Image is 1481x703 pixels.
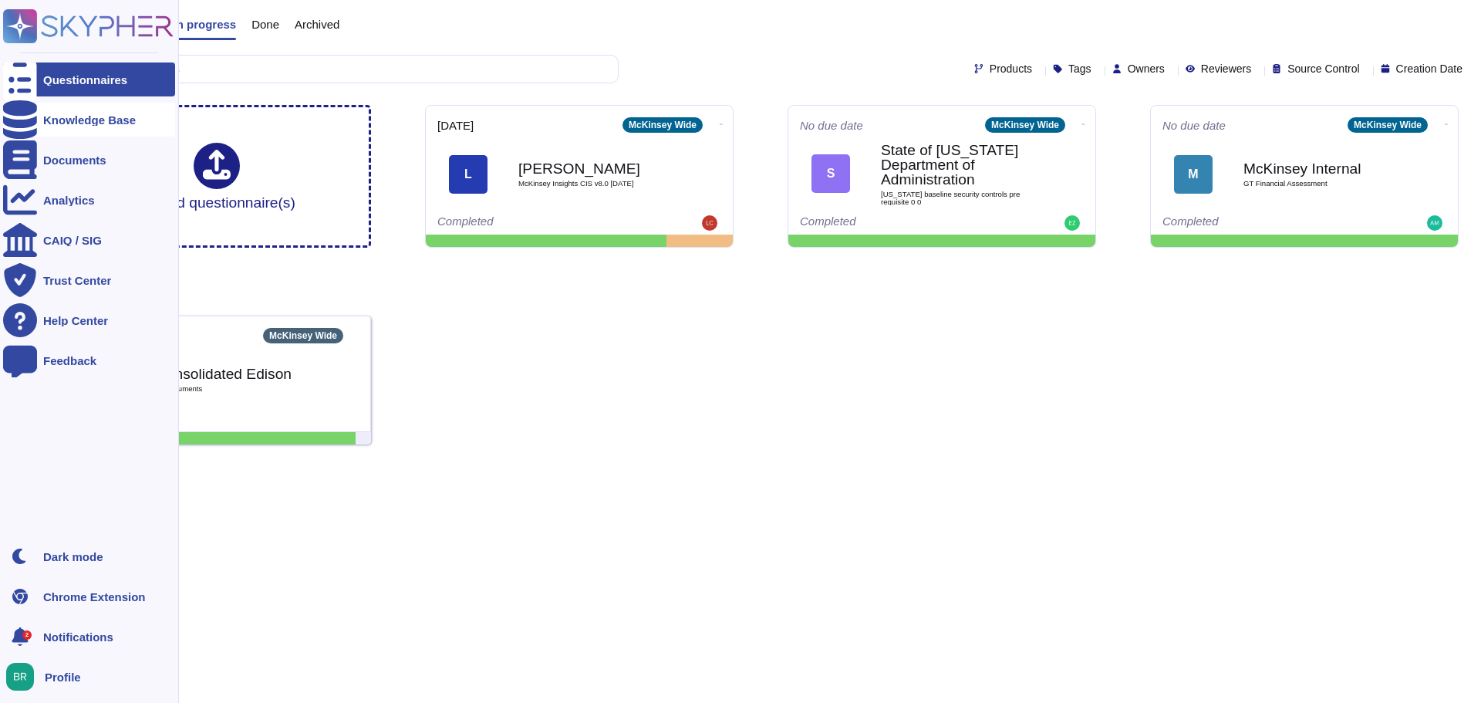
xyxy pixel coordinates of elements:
[1243,180,1398,188] span: GT Financial Assessment
[3,63,175,96] a: Questionnaires
[295,19,339,30] span: Archived
[43,355,96,367] div: Feedback
[1162,215,1351,231] div: Completed
[3,263,175,297] a: Trust Center
[1174,155,1213,194] div: M
[22,630,32,640] div: 2
[43,194,95,206] div: Analytics
[6,663,34,691] img: user
[138,143,295,210] div: Upload questionnaire(s)
[881,191,1035,205] span: [US_STATE] baseline security controls pre requisite 0 0
[437,215,626,231] div: Completed
[702,215,717,231] img: user
[1068,63,1091,74] span: Tags
[1427,215,1442,231] img: user
[881,143,1035,188] b: State of [US_STATE] Department of Administration
[3,103,175,137] a: Knowledge Base
[43,114,136,126] div: Knowledge Base
[156,367,310,381] b: Consolidated Edison
[449,155,487,194] div: L
[985,117,1065,133] div: McKinsey Wide
[43,631,113,643] span: Notifications
[43,74,127,86] div: Questionnaires
[43,315,108,326] div: Help Center
[43,275,111,286] div: Trust Center
[518,161,673,176] b: [PERSON_NAME]
[518,180,673,188] span: McKinsey Insights CIS v8.0 [DATE]
[811,154,850,193] div: S
[800,215,989,231] div: Completed
[1201,63,1251,74] span: Reviewers
[3,143,175,177] a: Documents
[43,235,102,246] div: CAIQ / SIG
[43,591,146,603] div: Chrome Extension
[3,343,175,377] a: Feedback
[990,63,1032,74] span: Products
[45,671,81,683] span: Profile
[1348,117,1428,133] div: McKinsey Wide
[1287,63,1359,74] span: Source Control
[263,328,343,343] div: McKinsey Wide
[3,183,175,217] a: Analytics
[3,223,175,257] a: CAIQ / SIG
[1243,161,1398,176] b: McKinsey Internal
[1064,215,1080,231] img: user
[800,120,863,131] span: No due date
[251,19,279,30] span: Done
[43,551,103,563] div: Dark mode
[622,117,703,133] div: McKinsey Wide
[156,385,310,393] span: 11 document s
[1128,63,1165,74] span: Owners
[1396,63,1462,74] span: Creation Date
[173,19,236,30] span: In progress
[43,154,106,166] div: Documents
[61,56,618,83] input: Search by keywords
[1162,120,1226,131] span: No due date
[3,660,45,694] button: user
[437,120,474,131] span: [DATE]
[3,303,175,337] a: Help Center
[3,580,175,613] a: Chrome Extension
